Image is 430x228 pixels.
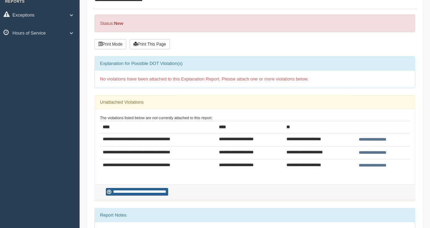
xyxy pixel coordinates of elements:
[94,15,415,32] div: Status:
[130,39,170,49] button: Print This Page
[100,116,212,120] small: The violations listed below are not currently attached to this report:
[94,39,126,49] button: Print Mode
[95,208,415,222] div: Report Notes
[100,76,309,82] span: No violations have been attached to this Explanation Report. Please attach one or more violations...
[95,57,415,70] div: Explanation for Possible DOT Violation(s)
[95,95,415,109] div: Unattached Violations
[114,21,123,26] strong: New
